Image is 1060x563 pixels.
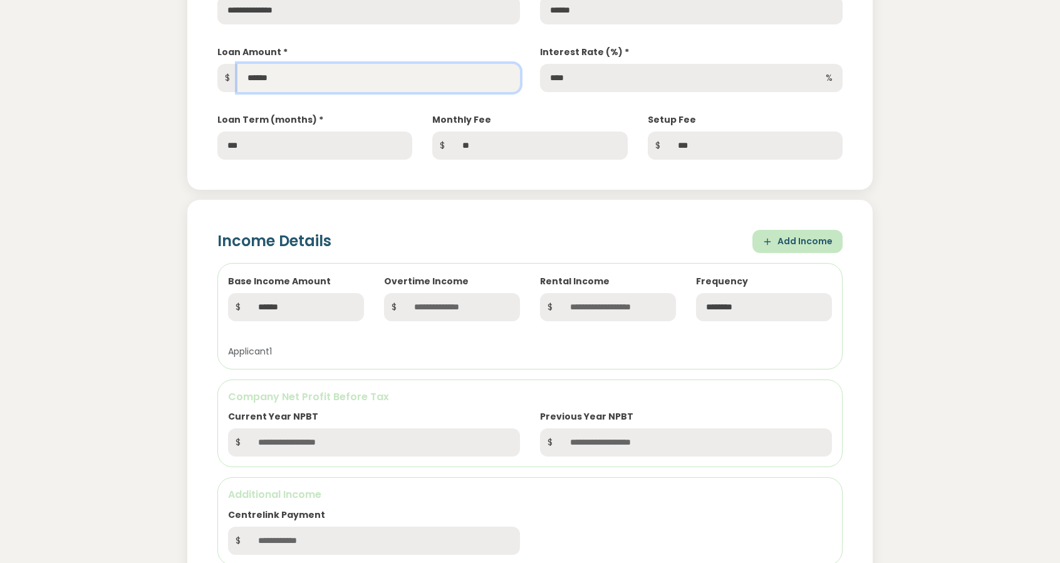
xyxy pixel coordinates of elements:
[648,113,696,127] label: Setup Fee
[228,428,248,457] span: $
[752,230,843,253] button: Add Income
[217,64,237,92] span: $
[228,410,318,423] label: Current Year NPBT
[540,428,560,457] span: $
[228,345,272,358] small: Applicant 1
[384,293,404,321] span: $
[540,46,629,59] label: Interest Rate (%) *
[228,275,331,288] label: Base Income Amount
[217,232,331,251] h2: Income Details
[228,488,833,502] h6: Additional Income
[228,293,248,321] span: $
[997,503,1060,563] iframe: Chat Widget
[696,275,748,288] label: Frequency
[816,64,843,92] span: %
[648,132,668,160] span: $
[540,275,610,288] label: Rental Income
[228,527,248,555] span: $
[432,132,452,160] span: $
[228,390,833,404] h6: Company Net Profit Before Tax
[228,509,325,522] label: Centrelink Payment
[384,275,469,288] label: Overtime Income
[217,46,288,59] label: Loan Amount *
[540,293,560,321] span: $
[432,113,491,127] label: Monthly Fee
[540,410,633,423] label: Previous Year NPBT
[217,113,323,127] label: Loan Term (months) *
